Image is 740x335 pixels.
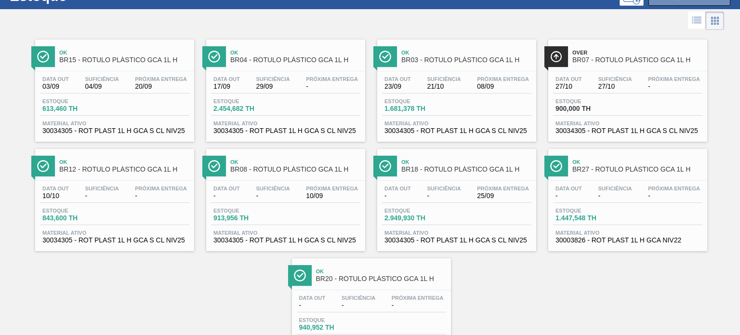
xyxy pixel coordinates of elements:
[42,83,69,90] span: 03/09
[213,127,358,134] span: 30034305 - ROT PLAST 1L H GCA S CL NIV25
[85,186,119,191] span: Suficiência
[427,76,461,82] span: Suficiência
[555,214,623,222] span: 1.447,548 TH
[572,166,702,173] span: BR27 - RÓTULO PLÁSTICO GCA 1L H
[316,268,446,274] span: Ok
[42,127,187,134] span: 30034305 - ROT PLAST 1L H GCA S CL NIV25
[541,32,712,142] a: ÍconeOverBR07 - RÓTULO PLÁSTICO GCA 1L HData out27/10Suficiência27/10Próxima Entrega-Estoque900,0...
[427,83,461,90] span: 21/10
[85,192,119,200] span: -
[688,12,706,30] div: Visão em Lista
[401,159,531,165] span: Ok
[342,302,375,309] span: -
[427,192,461,200] span: -
[572,159,702,165] span: Ok
[316,275,446,282] span: BR20 - RÓTULO PLÁSTICO GCA 1L H
[384,214,452,222] span: 2.949,930 TH
[213,105,281,112] span: 2.454,682 TH
[85,83,119,90] span: 04/09
[213,237,358,244] span: 30034305 - ROT PLAST 1L H GCA S CL NIV25
[42,214,110,222] span: 843,600 TH
[299,317,367,323] span: Estoque
[384,237,529,244] span: 30034305 - ROT PLAST 1L H GCA S CL NIV25
[598,192,632,200] span: -
[384,230,529,236] span: Material ativo
[550,51,562,63] img: Ícone
[598,76,632,82] span: Suficiência
[306,186,358,191] span: Próxima Entrega
[555,83,582,90] span: 27/10
[199,142,370,251] a: ÍconeOkBR08 - RÓTULO PLÁSTICO GCA 1L HData out-Suficiência-Próxima Entrega10/09Estoque913,956 THM...
[379,160,391,172] img: Ícone
[59,159,189,165] span: Ok
[42,237,187,244] span: 30034305 - ROT PLAST 1L H GCA S CL NIV25
[213,208,281,214] span: Estoque
[230,166,360,173] span: BR08 - RÓTULO PLÁSTICO GCA 1L H
[42,208,110,214] span: Estoque
[256,83,290,90] span: 29/09
[555,98,623,104] span: Estoque
[555,186,582,191] span: Data out
[401,166,531,173] span: BR18 - RÓTULO PLÁSTICO GCA 1L H
[42,105,110,112] span: 613,460 TH
[28,142,199,251] a: ÍconeOkBR12 - RÓTULO PLÁSTICO GCA 1L HData out10/10Suficiência-Próxima Entrega-Estoque843,600 THM...
[306,192,358,200] span: 10/09
[135,83,187,90] span: 20/09
[135,76,187,82] span: Próxima Entrega
[477,83,529,90] span: 08/09
[59,166,189,173] span: BR12 - RÓTULO PLÁSTICO GCA 1L H
[42,121,187,126] span: Material ativo
[42,98,110,104] span: Estoque
[37,51,49,63] img: Ícone
[213,98,281,104] span: Estoque
[59,56,189,64] span: BR15 - RÓTULO PLÁSTICO GCA 1L H
[379,51,391,63] img: Ícone
[555,121,700,126] span: Material ativo
[401,50,531,55] span: Ok
[230,50,360,55] span: Ok
[384,105,452,112] span: 1.681,378 TH
[213,192,240,200] span: -
[384,98,452,104] span: Estoque
[213,83,240,90] span: 17/09
[572,50,702,55] span: Over
[555,76,582,82] span: Data out
[370,32,541,142] a: ÍconeOkBR03 - RÓTULO PLÁSTICO GCA 1L HData out23/09Suficiência21/10Próxima Entrega08/09Estoque1.6...
[555,127,700,134] span: 30034305 - ROT PLAST 1L H GCA S CL NIV25
[85,76,119,82] span: Suficiência
[135,186,187,191] span: Próxima Entrega
[384,76,411,82] span: Data out
[370,142,541,251] a: ÍconeOkBR18 - RÓTULO PLÁSTICO GCA 1L HData out-Suficiência-Próxima Entrega25/09Estoque2.949,930 T...
[392,295,444,301] span: Próxima Entrega
[299,302,326,309] span: -
[37,160,49,172] img: Ícone
[477,186,529,191] span: Próxima Entrega
[572,56,702,64] span: BR07 - RÓTULO PLÁSTICO GCA 1L H
[555,230,700,236] span: Material ativo
[199,32,370,142] a: ÍconeOkBR04 - RÓTULO PLÁSTICO GCA 1L HData out17/09Suficiência29/09Próxima Entrega-Estoque2.454,6...
[230,56,360,64] span: BR04 - RÓTULO PLÁSTICO GCA 1L H
[208,160,220,172] img: Ícone
[59,50,189,55] span: Ok
[208,51,220,63] img: Ícone
[598,186,632,191] span: Suficiência
[213,76,240,82] span: Data out
[230,159,360,165] span: Ok
[299,324,367,331] span: 940,952 TH
[42,186,69,191] span: Data out
[342,295,375,301] span: Suficiência
[555,192,582,200] span: -
[648,83,700,90] span: -
[384,83,411,90] span: 23/09
[648,192,700,200] span: -
[256,186,290,191] span: Suficiência
[256,76,290,82] span: Suficiência
[384,186,411,191] span: Data out
[306,83,358,90] span: -
[42,76,69,82] span: Data out
[135,192,187,200] span: -
[306,76,358,82] span: Próxima Entrega
[42,230,187,236] span: Material ativo
[28,32,199,142] a: ÍconeOkBR15 - RÓTULO PLÁSTICO GCA 1L HData out03/09Suficiência04/09Próxima Entrega20/09Estoque613...
[384,208,452,214] span: Estoque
